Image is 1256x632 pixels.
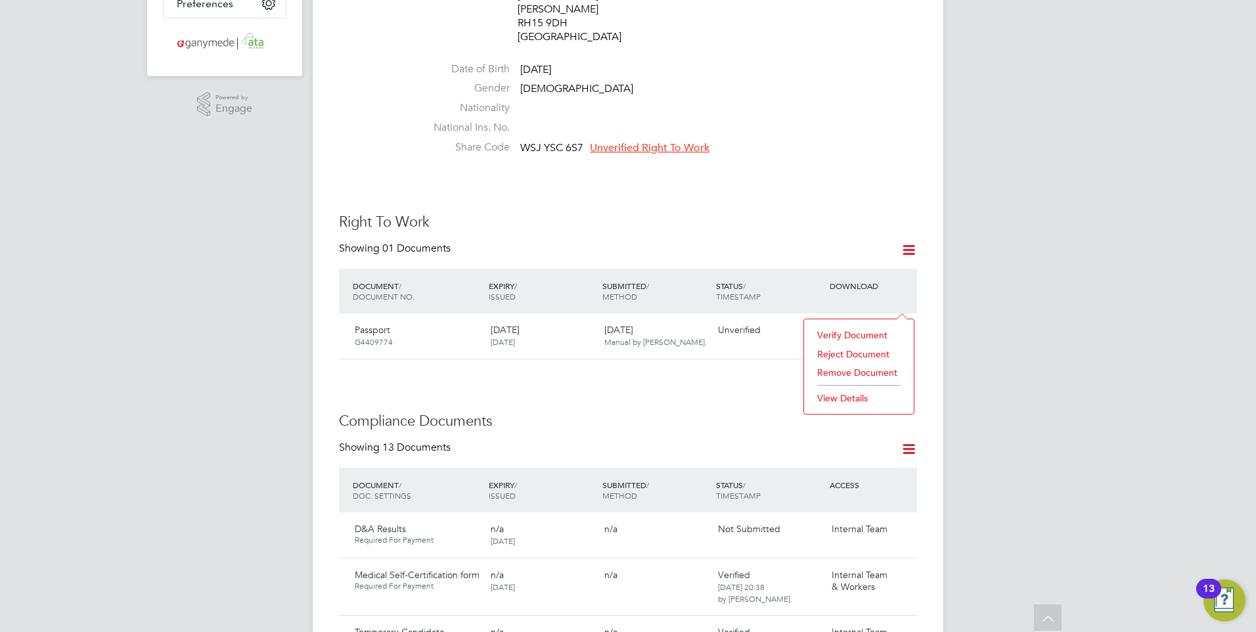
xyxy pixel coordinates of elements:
div: [DATE] [485,319,599,353]
span: METHOD [602,490,637,501]
span: / [514,281,517,291]
div: STATUS [713,274,826,308]
span: WSJ YSC 6S7 [520,141,583,154]
span: Powered by [215,92,252,103]
span: Required For Payment [355,535,480,545]
span: Engage [215,103,252,114]
span: ISSUED [489,291,516,302]
span: [DATE] 20:38 by [PERSON_NAME]. [718,581,792,604]
div: 13 [1203,589,1215,606]
span: Internal Team [832,523,887,535]
span: DOCUMENT NO. [353,291,415,302]
li: Reject Document [811,345,907,363]
span: D&A Results [355,523,406,535]
span: n/a [604,523,617,535]
span: Internal Team & Workers [832,569,887,593]
span: n/a [491,523,504,535]
li: Verify Document [811,326,907,344]
span: / [399,281,401,291]
div: SUBMITTED [599,473,713,507]
span: TIMESTAMP [716,291,761,302]
span: n/a [491,569,504,581]
div: STATUS [713,473,826,507]
a: Go to home page [163,32,286,53]
span: / [514,480,517,490]
button: Open Resource Center, 13 new notifications [1203,579,1245,621]
span: Not Submitted [718,523,780,535]
div: DOWNLOAD [826,274,917,298]
span: 13 Documents [382,441,451,454]
div: [DATE] [599,319,713,353]
li: View Details [811,389,907,407]
span: DOC. SETTINGS [353,490,411,501]
span: n/a [604,569,617,581]
label: Gender [418,81,510,95]
span: Unverified Right To Work [590,141,709,154]
span: METHOD [602,291,637,302]
span: 01 Documents [382,242,451,255]
span: G4409774 [355,336,393,347]
span: [DATE] [491,336,515,347]
div: Showing [339,242,453,256]
span: / [743,480,746,490]
div: SUBMITTED [599,274,713,308]
span: [DATE] [520,63,551,76]
label: Date of Birth [418,62,510,76]
span: / [399,480,401,490]
span: Unverified [718,324,761,336]
label: Share Code [418,141,510,154]
li: Remove Document [811,363,907,382]
div: Showing [339,441,453,455]
div: Passport [349,319,485,353]
span: / [743,281,746,291]
h3: Right To Work [339,213,917,232]
div: ACCESS [826,473,917,497]
span: Medical Self-Certification form [355,569,480,581]
span: / [646,281,649,291]
span: [DEMOGRAPHIC_DATA] [520,83,633,96]
img: ganymedesolutions-logo-retina.png [173,32,277,53]
span: Required For Payment [355,581,480,591]
span: [DATE] [491,581,515,592]
label: National Ins. No. [418,121,510,135]
span: Manual by [PERSON_NAME]. [604,336,707,347]
span: TIMESTAMP [716,490,761,501]
span: ISSUED [489,490,516,501]
div: EXPIRY [485,473,599,507]
label: Nationality [418,101,510,115]
div: DOCUMENT [349,473,485,507]
div: EXPIRY [485,274,599,308]
span: Verified [718,569,750,581]
span: [DATE] [491,535,515,546]
span: / [646,480,649,490]
a: Powered byEngage [197,92,253,117]
h3: Compliance Documents [339,412,917,431]
div: DOCUMENT [349,274,485,308]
